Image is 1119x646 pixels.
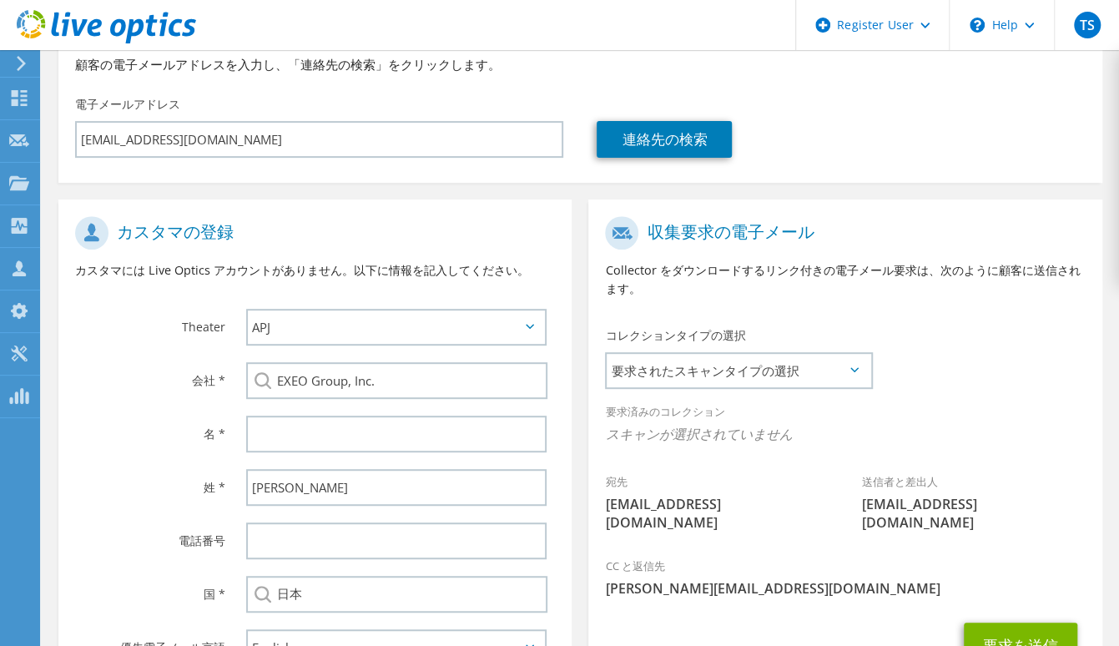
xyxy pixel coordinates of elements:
[75,522,225,549] label: 電話番号
[845,464,1102,540] div: 送信者と差出人
[75,309,225,336] label: Theater
[970,18,985,33] svg: \n
[605,495,829,532] span: [EMAIL_ADDRESS][DOMAIN_NAME]
[1074,12,1101,38] span: TS
[588,548,1101,606] div: CC と返信先
[75,261,555,280] p: カスタマには Live Optics アカウントがありません。以下に情報を記入してください。
[75,216,547,250] h1: カスタマの登録
[605,579,1085,598] span: [PERSON_NAME][EMAIL_ADDRESS][DOMAIN_NAME]
[605,261,1085,298] p: Collector をダウンロードするリンク付きの電子メール要求は、次のように顧客に送信されます。
[588,394,1101,456] div: 要求済みのコレクション
[588,464,845,540] div: 宛先
[605,216,1076,250] h1: 収集要求の電子メール
[75,96,180,113] label: 電子メールアドレス
[597,121,732,158] a: 連絡先の検索
[605,425,1085,443] span: スキャンが選択されていません
[607,354,870,387] span: 要求されたスキャンタイプの選択
[75,55,1086,73] h3: 顧客の電子メールアドレスを入力し、「連絡先の検索」をクリックします。
[605,327,745,344] label: コレクションタイプの選択
[862,495,1086,532] span: [EMAIL_ADDRESS][DOMAIN_NAME]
